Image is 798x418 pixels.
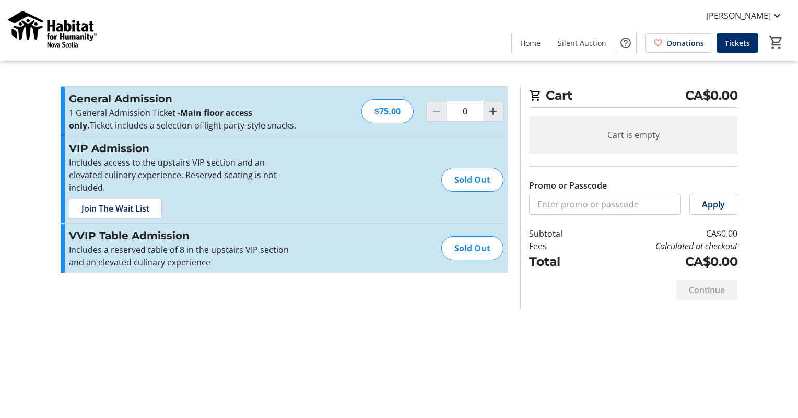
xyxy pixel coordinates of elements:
[702,198,725,211] span: Apply
[706,9,771,22] span: [PERSON_NAME]
[69,107,297,132] p: 1 General Admission Ticket - Ticket includes a selection of light party-style snacks.
[529,227,590,240] td: Subtotal
[447,101,483,122] input: General Admission Quantity
[725,38,750,49] span: Tickets
[69,228,297,243] h3: VVIP Table Admission
[69,198,162,219] button: Join The Wait List
[512,33,549,53] a: Home
[529,116,737,154] div: Cart is empty
[69,156,297,194] p: Includes access to the upstairs VIP section and an elevated culinary experience. Reserved seating...
[441,236,503,260] div: Sold Out
[667,38,704,49] span: Donations
[615,32,636,53] button: Help
[361,99,414,123] div: $75.00
[698,7,792,24] button: [PERSON_NAME]
[590,227,737,240] td: CA$0.00
[685,86,738,105] span: CA$0.00
[558,38,606,49] span: Silent Auction
[529,240,590,252] td: Fees
[529,86,737,108] h2: Cart
[767,33,785,52] button: Cart
[549,33,615,53] a: Silent Auction
[645,33,712,53] a: Donations
[6,4,99,56] img: Habitat for Humanity Nova Scotia's Logo
[69,91,297,107] h3: General Admission
[529,179,607,192] label: Promo or Passcode
[520,38,541,49] span: Home
[529,194,681,215] input: Enter promo or passcode
[441,168,503,192] div: Sold Out
[69,243,297,269] p: Includes a reserved table of 8 in the upstairs VIP section and an elevated culinary experience
[81,202,149,215] span: Join The Wait List
[717,33,758,53] a: Tickets
[69,141,297,156] h3: VIP Admission
[689,194,737,215] button: Apply
[483,101,503,121] button: Increment by one
[529,252,590,271] td: Total
[590,240,737,252] td: Calculated at checkout
[590,252,737,271] td: CA$0.00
